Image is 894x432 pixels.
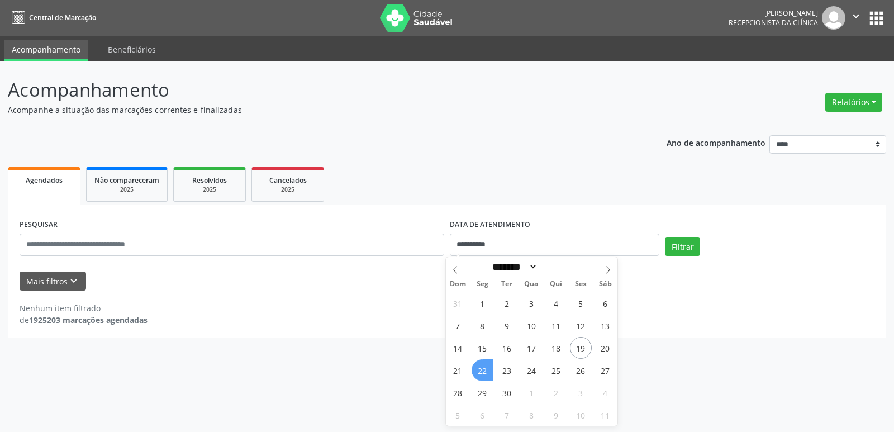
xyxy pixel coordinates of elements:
[260,186,316,194] div: 2025
[29,13,96,22] span: Central de Marcação
[729,8,818,18] div: [PERSON_NAME]
[447,404,469,426] span: Outubro 5, 2025
[20,216,58,234] label: PESQUISAR
[94,186,159,194] div: 2025
[450,216,530,234] label: DATA DE ATENDIMENTO
[447,382,469,403] span: Setembro 28, 2025
[595,382,616,403] span: Outubro 4, 2025
[68,275,80,287] i: keyboard_arrow_down
[595,337,616,359] span: Setembro 20, 2025
[472,382,493,403] span: Setembro 29, 2025
[595,292,616,314] span: Setembro 6, 2025
[20,314,148,326] div: de
[545,382,567,403] span: Outubro 2, 2025
[8,8,96,27] a: Central de Marcação
[496,359,518,381] span: Setembro 23, 2025
[521,359,543,381] span: Setembro 24, 2025
[867,8,886,28] button: apps
[521,337,543,359] span: Setembro 17, 2025
[26,175,63,185] span: Agendados
[521,315,543,336] span: Setembro 10, 2025
[570,292,592,314] span: Setembro 5, 2025
[496,382,518,403] span: Setembro 30, 2025
[570,359,592,381] span: Setembro 26, 2025
[496,404,518,426] span: Outubro 7, 2025
[845,6,867,30] button: 
[489,261,538,273] select: Month
[729,18,818,27] span: Recepcionista da clínica
[8,104,622,116] p: Acompanhe a situação das marcações correntes e finalizadas
[496,315,518,336] span: Setembro 9, 2025
[472,315,493,336] span: Setembro 8, 2025
[472,337,493,359] span: Setembro 15, 2025
[447,359,469,381] span: Setembro 21, 2025
[521,292,543,314] span: Setembro 3, 2025
[667,135,765,149] p: Ano de acompanhamento
[20,302,148,314] div: Nenhum item filtrado
[545,404,567,426] span: Outubro 9, 2025
[192,175,227,185] span: Resolvidos
[447,337,469,359] span: Setembro 14, 2025
[545,337,567,359] span: Setembro 18, 2025
[568,281,593,288] span: Sex
[472,292,493,314] span: Setembro 1, 2025
[570,315,592,336] span: Setembro 12, 2025
[447,292,469,314] span: Agosto 31, 2025
[521,404,543,426] span: Outubro 8, 2025
[538,261,574,273] input: Year
[494,281,519,288] span: Ter
[545,292,567,314] span: Setembro 4, 2025
[472,404,493,426] span: Outubro 6, 2025
[182,186,237,194] div: 2025
[20,272,86,291] button: Mais filtroskeyboard_arrow_down
[470,281,494,288] span: Seg
[544,281,568,288] span: Qui
[570,337,592,359] span: Setembro 19, 2025
[4,40,88,61] a: Acompanhamento
[850,10,862,22] i: 
[447,315,469,336] span: Setembro 7, 2025
[570,404,592,426] span: Outubro 10, 2025
[496,292,518,314] span: Setembro 2, 2025
[496,337,518,359] span: Setembro 16, 2025
[545,315,567,336] span: Setembro 11, 2025
[595,359,616,381] span: Setembro 27, 2025
[593,281,617,288] span: Sáb
[472,359,493,381] span: Setembro 22, 2025
[100,40,164,59] a: Beneficiários
[595,404,616,426] span: Outubro 11, 2025
[570,382,592,403] span: Outubro 3, 2025
[822,6,845,30] img: img
[269,175,307,185] span: Cancelados
[545,359,567,381] span: Setembro 25, 2025
[94,175,159,185] span: Não compareceram
[8,76,622,104] p: Acompanhamento
[825,93,882,112] button: Relatórios
[595,315,616,336] span: Setembro 13, 2025
[665,237,700,256] button: Filtrar
[446,281,470,288] span: Dom
[519,281,544,288] span: Qua
[521,382,543,403] span: Outubro 1, 2025
[29,315,148,325] strong: 1925203 marcações agendadas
